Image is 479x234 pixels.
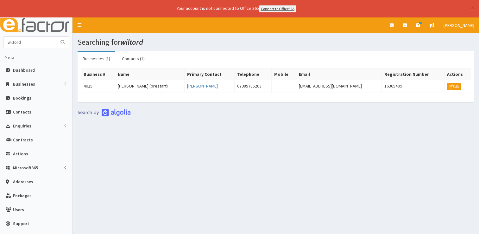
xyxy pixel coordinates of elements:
th: Registration Number [382,68,444,80]
th: Actions [444,68,471,80]
a: [PERSON_NAME] [439,17,479,33]
td: 4025 [81,80,115,93]
span: Microsoft365 [13,165,38,171]
a: Connect to Office365 [259,5,296,12]
td: 07985785263 [234,80,272,93]
span: Support [13,221,29,226]
td: [EMAIL_ADDRESS][DOMAIN_NAME] [296,80,381,93]
i: wiltord [120,37,143,47]
span: Bookings [13,95,31,101]
button: × [471,4,474,11]
span: Contacts [13,109,31,115]
div: Your account is not connected to Office 365 [51,5,422,12]
h1: Searching for [78,38,474,46]
span: Businesses [13,81,35,87]
img: search-by-algolia-light-background.png [78,109,131,116]
span: Dashboard [13,67,35,73]
th: Email [296,68,381,80]
th: Primary Contact [184,68,234,80]
input: Search... [3,37,57,48]
span: [PERSON_NAME] [444,23,474,28]
span: Packages [13,193,32,198]
span: Actions [13,151,28,157]
span: Addresses [13,179,33,185]
a: Contacts (1) [117,52,150,65]
th: Telephone [234,68,272,80]
a: [PERSON_NAME] [187,83,218,89]
a: Edit [447,83,461,90]
span: Users [13,207,24,212]
span: Contracts [13,137,33,143]
th: Name [115,68,184,80]
th: Business # [81,68,115,80]
td: 16305409 [382,80,444,93]
td: [PERSON_NAME] (prestart) [115,80,184,93]
span: Enquiries [13,123,31,129]
th: Mobile [272,68,296,80]
a: Businesses (1) [78,52,115,65]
